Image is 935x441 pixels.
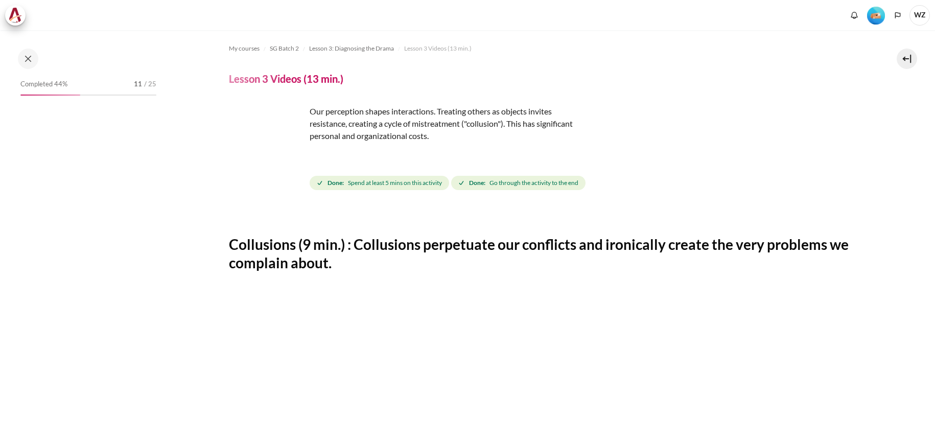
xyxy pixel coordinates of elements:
[270,42,299,55] a: SG Batch 2
[229,105,306,182] img: xf
[404,42,472,55] a: Lesson 3 Videos (13 min.)
[20,95,80,96] div: 44%
[863,6,889,25] a: Level #2
[134,79,142,89] span: 11
[489,178,578,188] span: Go through the activity to the end
[890,8,905,23] button: Languages
[310,174,588,192] div: Completion requirements for Lesson 3 Videos (13 min.)
[229,42,260,55] a: My courses
[348,178,442,188] span: Spend at least 5 mins on this activity
[404,44,472,53] span: Lesson 3 Videos (13 min.)
[144,79,156,89] span: / 25
[229,105,587,142] p: Our perception shapes interactions. Treating others as objects invites resistance, creating a cyc...
[8,8,22,23] img: Architeck
[909,5,930,26] a: User menu
[309,42,394,55] a: Lesson 3: Diagnosing the Drama
[229,44,260,53] span: My courses
[229,40,862,57] nav: Navigation bar
[229,235,862,272] h2: Collusions (9 min.) : Collusions perpetuate our conflicts and ironically create the very problems...
[469,178,485,188] strong: Done:
[309,44,394,53] span: Lesson 3: Diagnosing the Drama
[847,8,862,23] div: Show notification window with no new notifications
[20,79,67,89] span: Completed 44%
[5,5,31,26] a: Architeck Architeck
[270,44,299,53] span: SG Batch 2
[867,7,885,25] img: Level #2
[229,72,343,85] h4: Lesson 3 Videos (13 min.)
[867,6,885,25] div: Level #2
[328,178,344,188] strong: Done:
[909,5,930,26] span: WZ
